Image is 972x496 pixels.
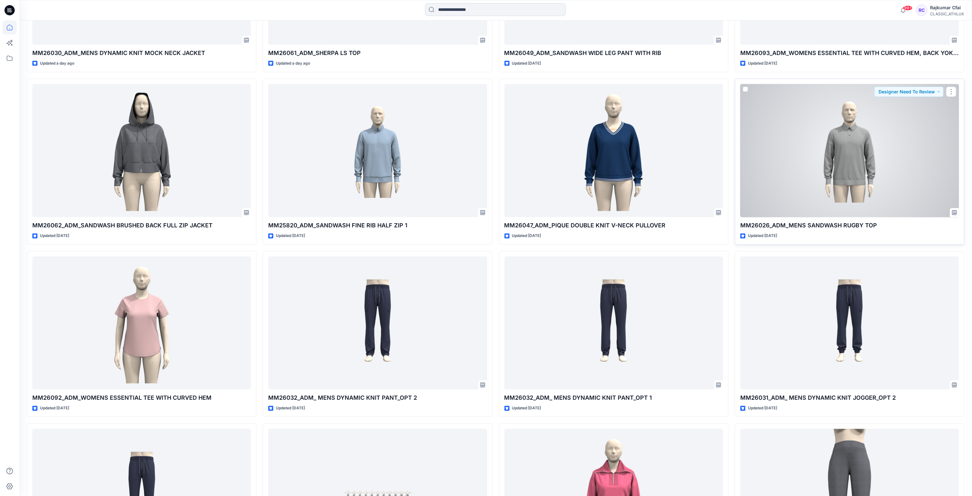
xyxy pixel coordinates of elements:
p: Updated [DATE] [276,232,305,239]
div: Rajkumar Cfai [930,4,964,12]
p: MM26049_ADM_SANDWASH WIDE LEG PANT WITH RIB [504,49,723,58]
p: Updated [DATE] [748,60,777,67]
p: Updated [DATE] [512,232,541,239]
p: MM26032_ADM_ MENS DYNAMIC KNIT PANT_OPT 1 [504,393,723,402]
a: MM26032_ADM_ MENS DYNAMIC KNIT PANT_OPT 2 [268,256,487,390]
p: MM26062_ADM_SANDWASH BRUSHED BACK FULL ZIP JACKET [32,221,251,230]
p: Updated [DATE] [748,405,777,412]
p: MM26092_ADM_WOMENS ESSENTIAL TEE WITH CURVED HEM [32,393,251,402]
a: MM26092_ADM_WOMENS ESSENTIAL TEE WITH CURVED HEM [32,256,251,390]
a: MM26062_ADM_SANDWASH BRUSHED BACK FULL ZIP JACKET [32,84,251,217]
p: Updated a day ago [40,60,74,67]
a: MM26026_ADM_MENS SANDWASH RUGBY TOP [740,84,959,217]
p: Updated [DATE] [40,232,69,239]
p: MM26047_ADM_PIQUE DOUBLE KNIT V-NECK PULLOVER [504,221,723,230]
p: MM26026_ADM_MENS SANDWASH RUGBY TOP [740,221,959,230]
p: MM26031_ADM_ MENS DYNAMIC KNIT JOGGER_OPT 2 [740,393,959,402]
p: Updated [DATE] [748,232,777,239]
div: CLASSIC_ATHLUX [930,12,964,16]
p: MM26061_ADM_SHERPA LS TOP [268,49,487,58]
p: Updated a day ago [276,60,310,67]
p: MM26030_ADM_MENS DYNAMIC KNIT MOCK NECK JACKET [32,49,251,58]
p: MM25820_ADM_SANDWASH FINE RIB HALF ZIP 1 [268,221,487,230]
p: Updated [DATE] [40,405,69,412]
a: MM26031_ADM_ MENS DYNAMIC KNIT JOGGER_OPT 2 [740,256,959,390]
p: MM26032_ADM_ MENS DYNAMIC KNIT PANT_OPT 2 [268,393,487,402]
span: 99+ [903,5,912,11]
p: MM26093_ADM_WOMENS ESSENTIAL TEE WITH CURVED HEM, BACK YOKE, & SPLIT BACK SEAM [740,49,959,58]
a: MM26032_ADM_ MENS DYNAMIC KNIT PANT_OPT 1 [504,256,723,390]
p: Updated [DATE] [512,60,541,67]
p: Updated [DATE] [512,405,541,412]
a: MM26047_ADM_PIQUE DOUBLE KNIT V-NECK PULLOVER [504,84,723,217]
div: RC [916,4,928,16]
a: MM25820_ADM_SANDWASH FINE RIB HALF ZIP 1 [268,84,487,217]
p: Updated [DATE] [276,405,305,412]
